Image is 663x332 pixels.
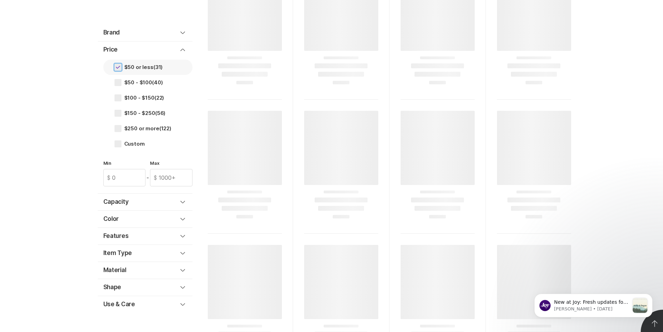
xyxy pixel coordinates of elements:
[124,141,145,147] span: Custom
[124,125,171,132] span: $250 or more (122)
[98,57,192,192] div: Price
[124,110,166,116] span: $150 - $250 (56)
[104,169,145,186] input: 0
[98,263,192,277] button: Material
[98,43,192,57] button: Price
[124,79,163,86] span: $50 - $100 (40)
[103,160,146,166] label: Min
[98,229,192,243] button: Features
[124,64,163,70] span: $50 or less (31)
[98,212,192,226] button: Color
[98,26,192,40] button: Brand
[103,266,179,275] div: Material
[103,283,179,292] div: Shape
[524,280,663,329] iframe: Intercom notifications message
[103,215,179,223] div: Color
[103,46,179,54] div: Price
[150,169,192,186] input: 1000+
[98,280,192,294] button: Shape
[150,160,192,166] label: Max
[103,232,179,240] div: Features
[98,195,192,209] button: Capacity
[98,298,192,311] button: Use & Care
[145,169,150,186] div: -
[98,246,192,260] button: Item Type
[124,95,164,101] span: $100 - $150 (22)
[103,300,179,309] div: Use & Care
[103,29,179,37] div: Brand
[103,198,179,206] div: Capacity
[103,249,179,257] div: Item Type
